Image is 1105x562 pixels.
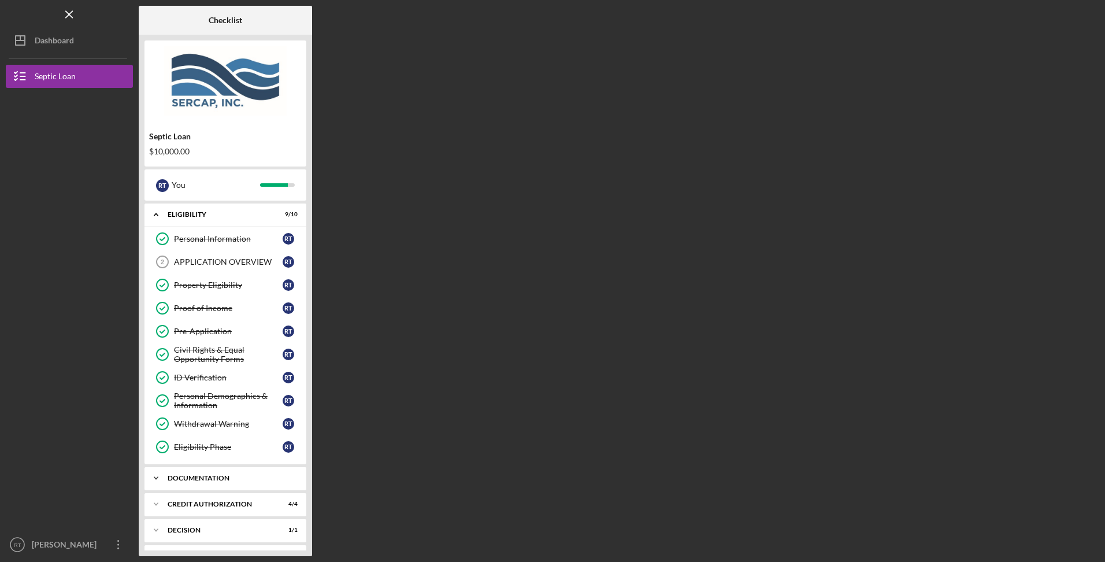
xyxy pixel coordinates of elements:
[150,250,301,273] a: 2APPLICATION OVERVIEWRT
[172,175,260,195] div: You
[150,273,301,297] a: Property EligibilityRT
[168,501,269,508] div: CREDIT AUTHORIZATION
[35,65,76,91] div: Septic Loan
[6,533,133,556] button: RT[PERSON_NAME]
[174,327,283,336] div: Pre-Application
[14,542,21,548] text: RT
[283,302,294,314] div: R T
[168,475,292,482] div: Documentation
[150,389,301,412] a: Personal Demographics & InformationRT
[174,257,283,267] div: APPLICATION OVERVIEW
[283,441,294,453] div: R T
[174,280,283,290] div: Property Eligibility
[174,373,283,382] div: ID Verification
[283,326,294,337] div: R T
[149,132,302,141] div: Septic Loan
[174,442,283,452] div: Eligibility Phase
[35,29,74,55] div: Dashboard
[283,256,294,268] div: R T
[150,343,301,366] a: Civil Rights & Equal Opportunity FormsRT
[6,29,133,52] button: Dashboard
[156,179,169,192] div: R T
[144,46,306,116] img: Product logo
[283,233,294,245] div: R T
[29,533,104,559] div: [PERSON_NAME]
[174,391,283,410] div: Personal Demographics & Information
[150,320,301,343] a: Pre-ApplicationRT
[277,211,298,218] div: 9 / 10
[277,527,298,534] div: 1 / 1
[283,395,294,406] div: R T
[150,366,301,389] a: ID VerificationRT
[174,419,283,428] div: Withdrawal Warning
[209,16,242,25] b: Checklist
[150,412,301,435] a: Withdrawal WarningRT
[174,304,283,313] div: Proof of Income
[283,372,294,383] div: R T
[168,527,269,534] div: Decision
[174,345,283,364] div: Civil Rights & Equal Opportunity Forms
[174,234,283,243] div: Personal Information
[283,349,294,360] div: R T
[283,279,294,291] div: R T
[283,418,294,430] div: R T
[6,65,133,88] button: Septic Loan
[149,147,302,156] div: $10,000.00
[150,435,301,459] a: Eligibility PhaseRT
[168,211,269,218] div: Eligibility
[161,258,164,265] tspan: 2
[150,297,301,320] a: Proof of IncomeRT
[277,501,298,508] div: 4 / 4
[150,227,301,250] a: Personal InformationRT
